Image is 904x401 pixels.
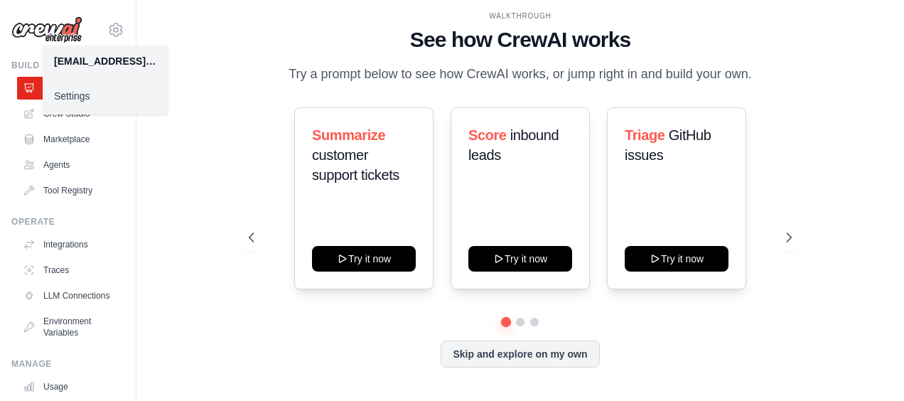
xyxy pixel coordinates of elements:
[312,127,385,143] span: Summarize
[17,154,124,176] a: Agents
[625,127,665,143] span: Triage
[17,179,124,202] a: Tool Registry
[441,341,599,368] button: Skip and explore on my own
[17,284,124,307] a: LLM Connections
[249,27,792,53] h1: See how CrewAI works
[833,333,904,401] iframe: Chat Widget
[281,64,759,85] p: Try a prompt below to see how CrewAI works, or jump right in and build your own.
[468,127,559,163] span: inbound leads
[17,233,124,256] a: Integrations
[249,11,792,21] div: WALKTHROUGH
[625,127,711,163] span: GitHub issues
[17,102,124,125] a: Crew Studio
[312,147,399,183] span: customer support tickets
[11,358,124,370] div: Manage
[11,16,82,43] img: Logo
[625,246,728,272] button: Try it now
[17,375,124,398] a: Usage
[17,128,124,151] a: Marketplace
[17,259,124,282] a: Traces
[54,54,156,68] div: [EMAIL_ADDRESS][PERSON_NAME][DOMAIN_NAME]
[17,77,124,100] a: Automations
[468,246,572,272] button: Try it now
[468,127,507,143] span: Score
[17,310,124,344] a: Environment Variables
[43,83,168,109] a: Settings
[11,216,124,228] div: Operate
[11,60,124,71] div: Build
[312,246,416,272] button: Try it now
